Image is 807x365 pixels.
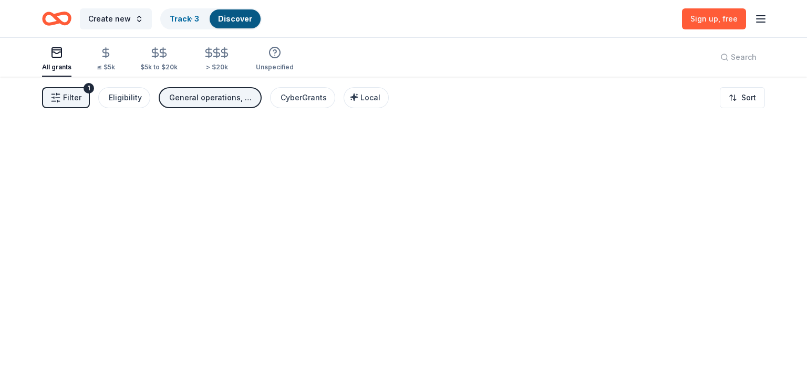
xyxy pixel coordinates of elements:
[140,43,178,77] button: $5k to $20k
[360,93,380,102] span: Local
[170,14,199,23] a: Track· 3
[84,83,94,93] div: 1
[169,91,253,104] div: General operations, Exhibitions, Projects & programming, Scholarship, Training and capacity build...
[42,87,90,108] button: Filter1
[203,43,231,77] button: > $20k
[63,91,81,104] span: Filter
[160,8,262,29] button: Track· 3Discover
[256,42,294,77] button: Unspecified
[690,14,738,23] span: Sign up
[80,8,152,29] button: Create new
[42,42,71,77] button: All grants
[98,87,150,108] button: Eligibility
[718,14,738,23] span: , free
[42,6,71,31] a: Home
[203,63,231,71] div: > $20k
[42,63,71,71] div: All grants
[97,43,115,77] button: ≤ $5k
[281,91,327,104] div: CyberGrants
[140,63,178,71] div: $5k to $20k
[741,91,756,104] span: Sort
[344,87,389,108] button: Local
[256,63,294,71] div: Unspecified
[159,87,262,108] button: General operations, Exhibitions, Projects & programming, Scholarship, Training and capacity build...
[109,91,142,104] div: Eligibility
[270,87,335,108] button: CyberGrants
[682,8,746,29] a: Sign up, free
[88,13,131,25] span: Create new
[720,87,765,108] button: Sort
[97,63,115,71] div: ≤ $5k
[218,14,252,23] a: Discover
